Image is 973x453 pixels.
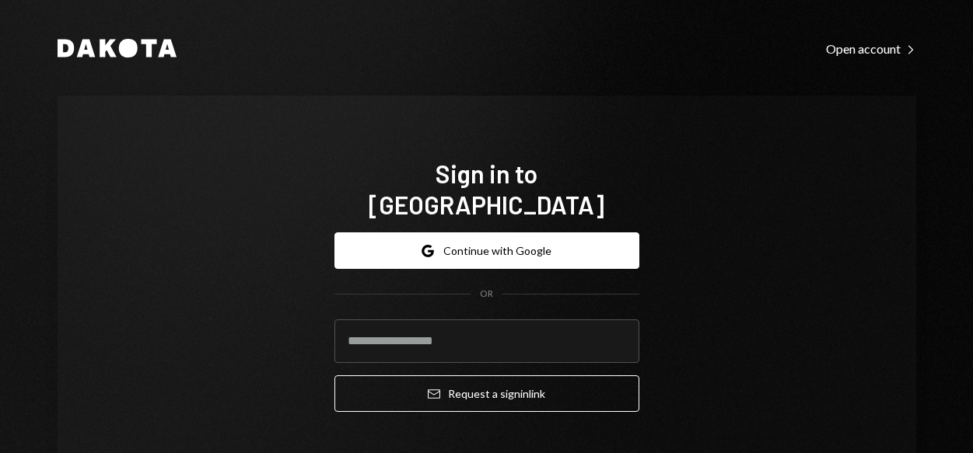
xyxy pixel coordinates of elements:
div: Open account [826,41,916,57]
div: OR [480,287,493,301]
button: Continue with Google [334,232,639,269]
button: Request a signinlink [334,375,639,412]
a: Open account [826,40,916,57]
h1: Sign in to [GEOGRAPHIC_DATA] [334,158,639,220]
